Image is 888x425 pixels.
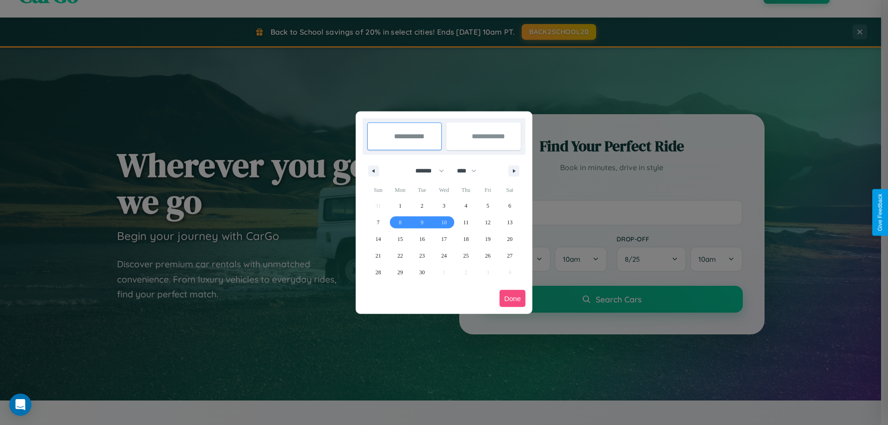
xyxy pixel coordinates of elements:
[441,247,447,264] span: 24
[455,214,477,231] button: 11
[397,264,403,281] span: 29
[433,214,455,231] button: 10
[389,231,411,247] button: 15
[399,214,401,231] span: 8
[499,197,521,214] button: 6
[507,214,512,231] span: 13
[399,197,401,214] span: 1
[376,231,381,247] span: 14
[477,214,499,231] button: 12
[377,214,380,231] span: 7
[463,247,469,264] span: 25
[411,264,433,281] button: 30
[499,290,525,307] button: Done
[441,231,447,247] span: 17
[367,214,389,231] button: 7
[499,231,521,247] button: 20
[485,247,491,264] span: 26
[455,247,477,264] button: 25
[367,264,389,281] button: 28
[433,247,455,264] button: 24
[411,197,433,214] button: 2
[389,264,411,281] button: 29
[877,194,883,231] div: Give Feedback
[485,231,491,247] span: 19
[389,214,411,231] button: 8
[487,197,489,214] span: 5
[411,231,433,247] button: 16
[477,183,499,197] span: Fri
[455,197,477,214] button: 4
[455,183,477,197] span: Thu
[389,247,411,264] button: 22
[507,247,512,264] span: 27
[455,231,477,247] button: 18
[463,231,469,247] span: 18
[411,183,433,197] span: Tue
[367,247,389,264] button: 21
[499,214,521,231] button: 13
[9,394,31,416] div: Open Intercom Messenger
[463,214,469,231] span: 11
[389,197,411,214] button: 1
[441,214,447,231] span: 10
[499,247,521,264] button: 27
[411,214,433,231] button: 9
[477,197,499,214] button: 5
[419,264,425,281] span: 30
[508,197,511,214] span: 6
[443,197,445,214] span: 3
[477,247,499,264] button: 26
[376,264,381,281] span: 28
[411,247,433,264] button: 23
[499,183,521,197] span: Sat
[397,247,403,264] span: 22
[433,183,455,197] span: Wed
[389,183,411,197] span: Mon
[485,214,491,231] span: 12
[397,231,403,247] span: 15
[376,247,381,264] span: 21
[421,214,424,231] span: 9
[367,183,389,197] span: Sun
[477,231,499,247] button: 19
[421,197,424,214] span: 2
[419,247,425,264] span: 23
[464,197,467,214] span: 4
[507,231,512,247] span: 20
[433,197,455,214] button: 3
[433,231,455,247] button: 17
[419,231,425,247] span: 16
[367,231,389,247] button: 14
